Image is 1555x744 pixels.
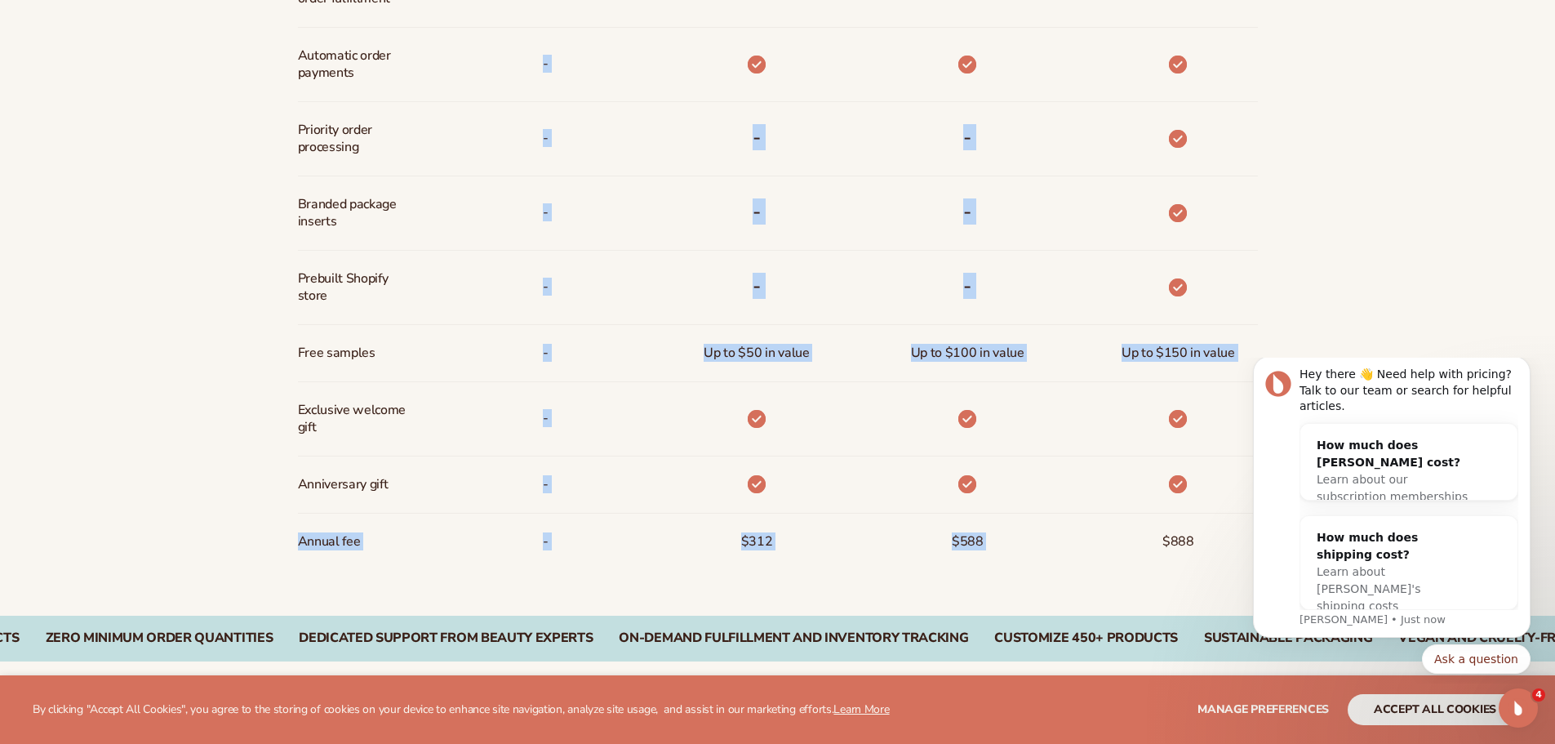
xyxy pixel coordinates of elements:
b: - [753,124,761,150]
span: Anniversary gift [298,470,389,500]
div: On-Demand Fulfillment and Inventory Tracking [619,630,968,646]
div: Hey there 👋 Need help with pricing? Talk to our team or search for helpful articles. [71,9,290,57]
span: - [543,470,549,500]
span: - [543,123,549,154]
button: Manage preferences [1197,694,1329,725]
div: How much does [PERSON_NAME] cost? [88,79,240,114]
div: SUSTAINABLE PACKAGING [1204,630,1372,646]
a: Learn More [833,702,889,717]
span: Exclusive welcome gift [298,395,407,443]
span: - [543,272,549,302]
div: Dedicated Support From Beauty Experts [299,630,593,646]
b: - [963,198,971,225]
span: Automatic order payments [298,41,407,88]
span: Annual fee [298,527,361,557]
button: Quick reply: Ask a question [193,287,302,316]
span: - [543,49,549,79]
span: $888 [1162,527,1194,557]
span: Prebuilt Shopify store [298,264,407,311]
iframe: Intercom notifications message [1228,358,1555,684]
span: Branded package inserts [298,189,407,237]
img: Profile image for Lee [37,13,63,39]
p: By clicking "Accept All Cookies", you agree to the storing of cookies on your device to enhance s... [33,703,890,717]
span: Up to $150 in value [1122,338,1235,368]
span: - [543,403,549,434]
span: Up to $50 in value [704,338,809,368]
span: Manage preferences [1197,702,1329,717]
b: - [963,273,971,299]
span: - [543,198,549,228]
div: How much does shipping cost?Learn about [PERSON_NAME]'s shipping costs [72,158,256,270]
div: How much does [PERSON_NAME] cost?Learn about our subscription memberships [72,66,256,161]
span: Learn about our subscription memberships [88,115,239,145]
div: Zero Minimum Order QuantitieS [46,630,273,646]
span: Learn about [PERSON_NAME]'s shipping costs [88,207,192,255]
button: accept all cookies [1348,694,1522,725]
span: - [543,527,549,557]
span: Priority order processing [298,115,407,163]
div: Quick reply options [24,287,302,316]
iframe: Intercom live chat [1499,688,1538,728]
div: CUSTOMIZE 450+ PRODUCTS [994,630,1178,646]
div: How much does shipping cost? [88,172,240,206]
span: - [543,338,549,368]
span: $588 [952,527,984,557]
span: Up to $100 in value [911,338,1024,368]
b: - [753,198,761,225]
span: 4 [1532,688,1545,702]
p: Message from Lee, sent Just now [71,255,290,270]
b: - [963,124,971,150]
b: - [753,273,761,299]
span: Free samples [298,338,375,368]
span: $312 [741,527,773,557]
div: Message content [71,9,290,252]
